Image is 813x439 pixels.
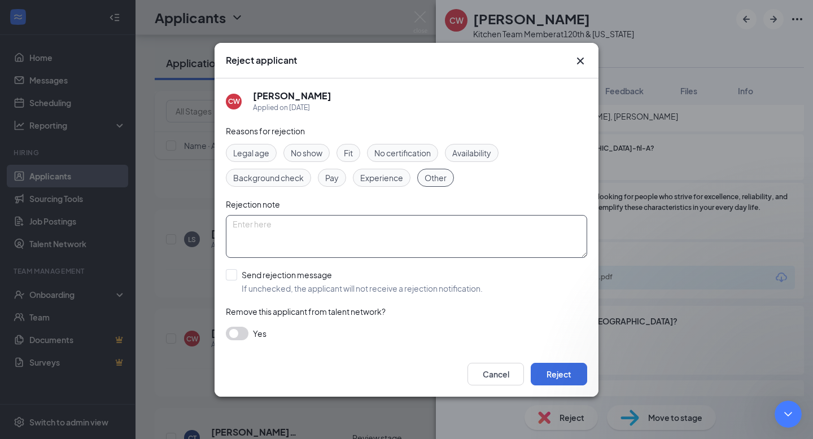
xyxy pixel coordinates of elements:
[452,147,491,159] span: Availability
[233,147,269,159] span: Legal age
[137,52,155,71] button: Send a message…
[574,54,587,68] svg: Cross
[775,401,802,428] iframe: Intercom live chat
[374,147,431,159] span: No certification
[360,172,403,184] span: Experience
[36,57,45,66] button: Gif picker
[253,327,266,340] span: Yes
[54,57,63,66] button: Upload attachment
[574,54,587,68] button: Close
[10,33,160,52] textarea: Message…
[72,57,81,66] button: Start recording
[32,6,50,24] img: Profile image for Mike
[425,172,447,184] span: Other
[325,172,339,184] span: Pay
[226,199,280,209] span: Rejection note
[467,363,524,385] button: Cancel
[531,363,587,385] button: Reject
[226,306,386,317] span: Remove this applicant from talent network?
[151,5,171,25] div: Close
[129,5,151,26] button: Home
[226,54,297,67] h3: Reject applicant
[55,6,128,14] h1: [PERSON_NAME]
[7,5,29,26] button: go back
[253,90,331,102] h5: [PERSON_NAME]
[233,172,304,184] span: Background check
[228,96,240,106] div: CW
[226,126,305,136] span: Reasons for rejection
[344,147,353,159] span: Fit
[291,147,322,159] span: No show
[253,102,331,113] div: Applied on [DATE]
[18,57,27,66] button: Emoji picker
[55,14,77,25] p: Active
